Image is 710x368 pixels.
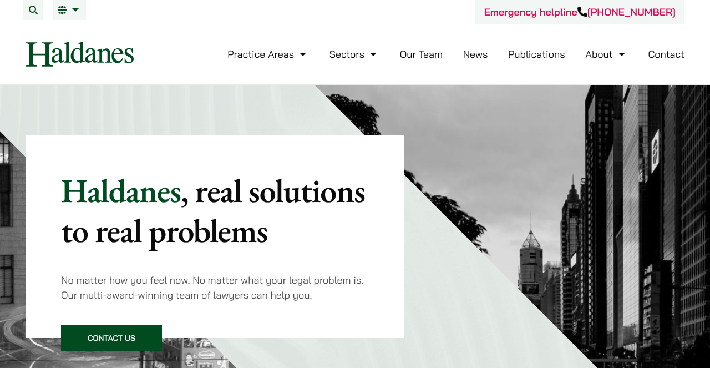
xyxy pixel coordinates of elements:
[400,48,443,61] a: Our Team
[61,325,162,351] a: Contact Us
[484,6,676,18] a: Emergency helpline[PHONE_NUMBER]
[329,48,379,61] a: Sectors
[648,48,684,61] a: Contact
[227,48,309,61] a: Practice Areas
[61,169,365,252] mark: , real solutions to real problems
[26,42,134,67] img: Logo of Haldanes
[61,273,369,303] p: No matter how you feel now. No matter what your legal problem is. Our multi-award-winning team of...
[508,48,565,61] a: Publications
[61,170,369,250] p: Haldanes
[58,6,82,14] a: EN
[585,48,627,61] a: About
[463,48,488,61] a: News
